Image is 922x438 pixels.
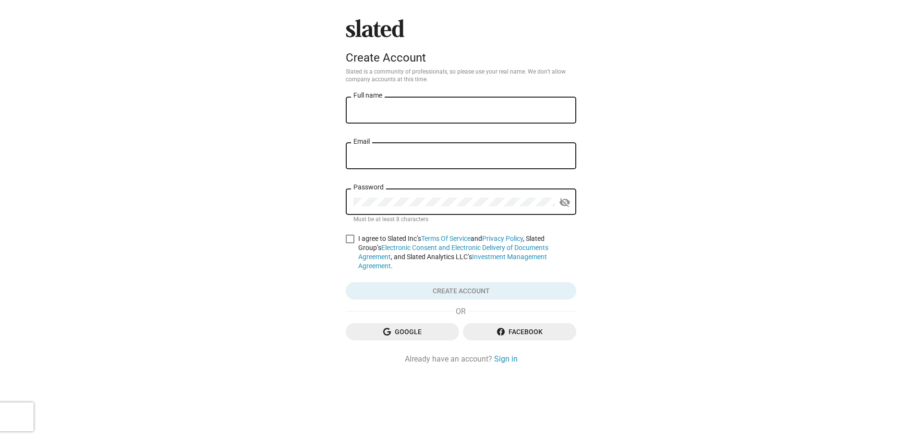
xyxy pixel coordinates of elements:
[346,19,576,68] sl-branding: Create Account
[482,235,523,242] a: Privacy Policy
[555,193,574,212] button: Show password
[353,216,428,224] mat-hint: Must be at least 8 characters
[559,195,570,210] mat-icon: visibility_off
[346,51,576,64] div: Create Account
[346,354,576,364] div: Already have an account?
[358,234,576,271] span: I agree to Slated Inc’s and , Slated Group’s , and Slated Analytics LLC’s .
[421,235,471,242] a: Terms Of Service
[353,323,451,340] span: Google
[346,68,576,84] p: Slated is a community of professionals, so please use your real name. We don’t allow company acco...
[494,354,518,364] a: Sign in
[346,323,459,340] button: Google
[471,323,569,340] span: Facebook
[358,244,548,261] a: Electronic Consent and Electronic Delivery of Documents Agreement
[463,323,576,340] button: Facebook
